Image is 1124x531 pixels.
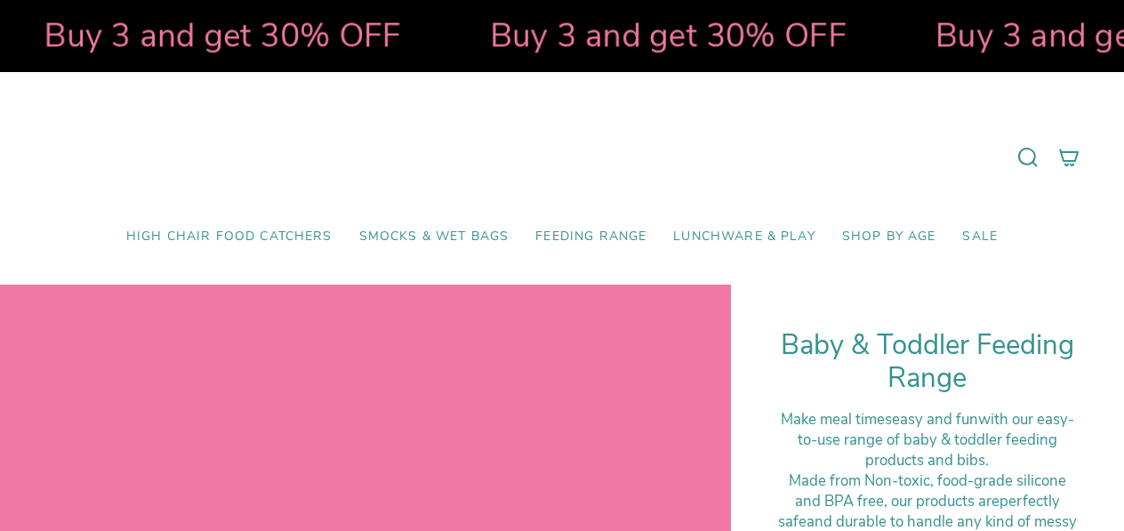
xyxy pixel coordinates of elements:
strong: Buy 3 and get 30% OFF [490,13,847,58]
span: High Chair Food Catchers [126,229,333,245]
h1: Baby & Toddler Feeding Range [775,329,1080,396]
a: Smocks & Wet Bags [346,216,523,258]
a: Shop by Age [829,216,950,258]
span: Smocks & Wet Bags [359,229,510,245]
strong: Buy 3 and get 30% OFF [44,13,401,58]
a: Mumma’s Little Helpers [409,99,716,216]
strong: easy and fun [892,409,978,430]
a: SALE [949,216,1011,258]
a: Lunchware & Play [660,216,828,258]
a: Feeding Range [522,216,660,258]
div: Make meal times with our easy-to-use range of baby & toddler feeding products and bibs. [775,409,1080,471]
span: SALE [962,229,998,245]
span: Lunchware & Play [673,229,815,245]
span: Feeding Range [535,229,646,245]
a: High Chair Food Catchers [113,216,346,258]
span: Shop by Age [842,229,936,245]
